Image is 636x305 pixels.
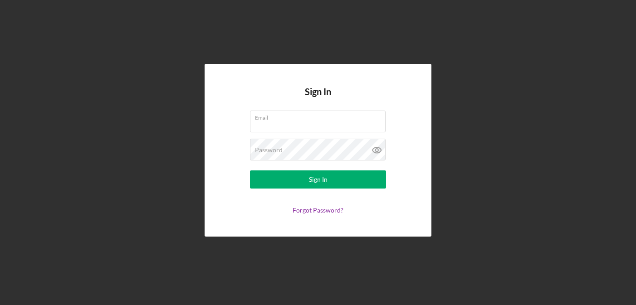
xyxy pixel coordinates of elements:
h4: Sign In [305,87,331,111]
button: Sign In [250,170,386,189]
div: Sign In [309,170,328,189]
label: Email [255,111,386,121]
a: Forgot Password? [293,206,343,214]
label: Password [255,146,283,154]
